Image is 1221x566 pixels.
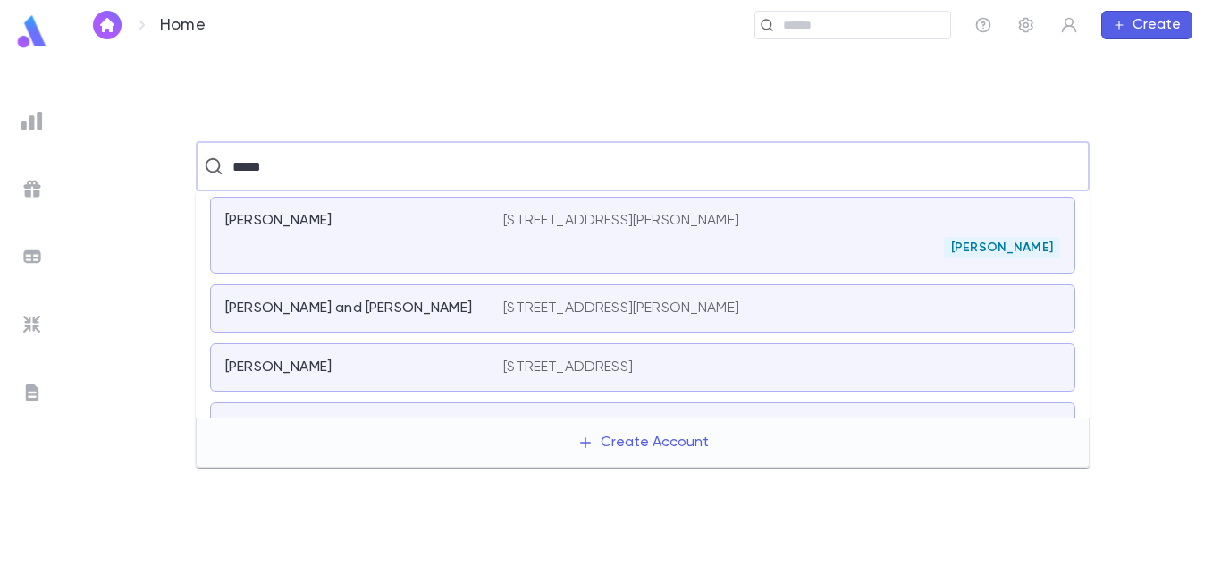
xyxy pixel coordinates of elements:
[503,300,739,317] p: [STREET_ADDRESS][PERSON_NAME]
[21,382,43,403] img: letters_grey.7941b92b52307dd3b8a917253454ce1c.svg
[225,300,472,317] p: [PERSON_NAME] and [PERSON_NAME]
[21,314,43,335] img: imports_grey.530a8a0e642e233f2baf0ef88e8c9fcb.svg
[97,18,118,32] img: home_white.a664292cf8c1dea59945f0da9f25487c.svg
[944,241,1060,255] span: [PERSON_NAME]
[563,426,723,460] button: Create Account
[21,178,43,199] img: campaigns_grey.99e729a5f7ee94e3726e6486bddda8f1.svg
[1101,11,1192,39] button: Create
[21,110,43,131] img: reports_grey.c525e4749d1bce6a11f5fe2a8de1b229.svg
[225,359,332,376] p: [PERSON_NAME]
[14,14,50,49] img: logo
[21,246,43,267] img: batches_grey.339ca447c9d9533ef1741baa751efc33.svg
[160,15,206,35] p: Home
[503,359,633,376] p: [STREET_ADDRESS]
[225,212,332,230] p: [PERSON_NAME]
[503,212,739,230] p: [STREET_ADDRESS][PERSON_NAME]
